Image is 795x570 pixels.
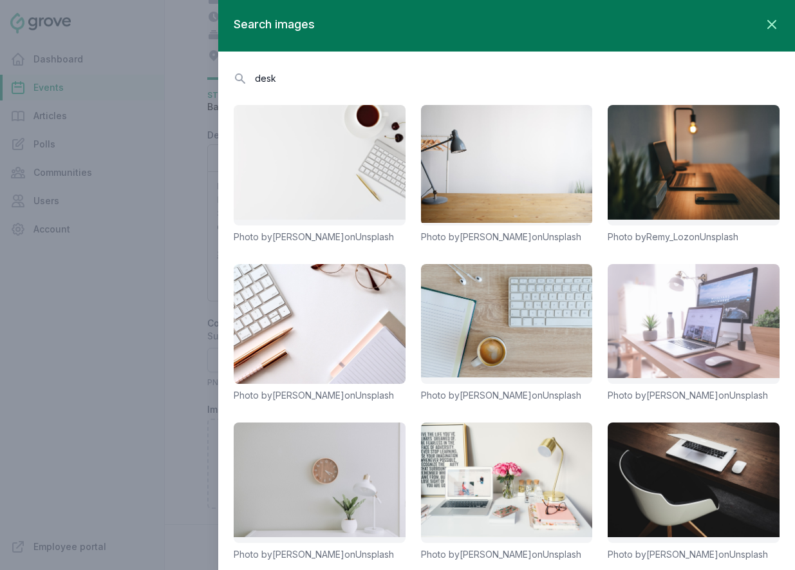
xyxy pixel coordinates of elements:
[272,549,344,560] a: [PERSON_NAME]
[272,231,344,242] a: [PERSON_NAME]
[608,389,780,402] p: Photo by on
[543,390,581,401] a: Unsplash
[608,231,780,243] p: Photo by on
[234,389,406,402] p: Photo by on
[729,390,768,401] a: Unsplash
[460,549,532,560] a: [PERSON_NAME]
[234,548,406,561] p: Photo by on
[234,15,315,33] h2: Search images
[460,390,532,401] a: [PERSON_NAME]
[272,390,344,401] a: [PERSON_NAME]
[355,231,394,242] a: Unsplash
[355,390,394,401] a: Unsplash
[421,231,593,243] p: Photo by on
[729,549,768,560] a: Unsplash
[543,549,581,560] a: Unsplash
[646,390,718,401] a: [PERSON_NAME]
[608,548,780,561] p: Photo by on
[543,231,581,242] a: Unsplash
[421,389,593,402] p: Photo by on
[700,231,738,242] a: Unsplash
[646,231,689,242] a: Remy_Loz
[460,231,532,242] a: [PERSON_NAME]
[234,231,406,243] p: Photo by on
[355,549,394,560] a: Unsplash
[234,67,780,90] input: Search for images by keyword
[646,549,718,560] a: [PERSON_NAME]
[421,548,593,561] p: Photo by on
